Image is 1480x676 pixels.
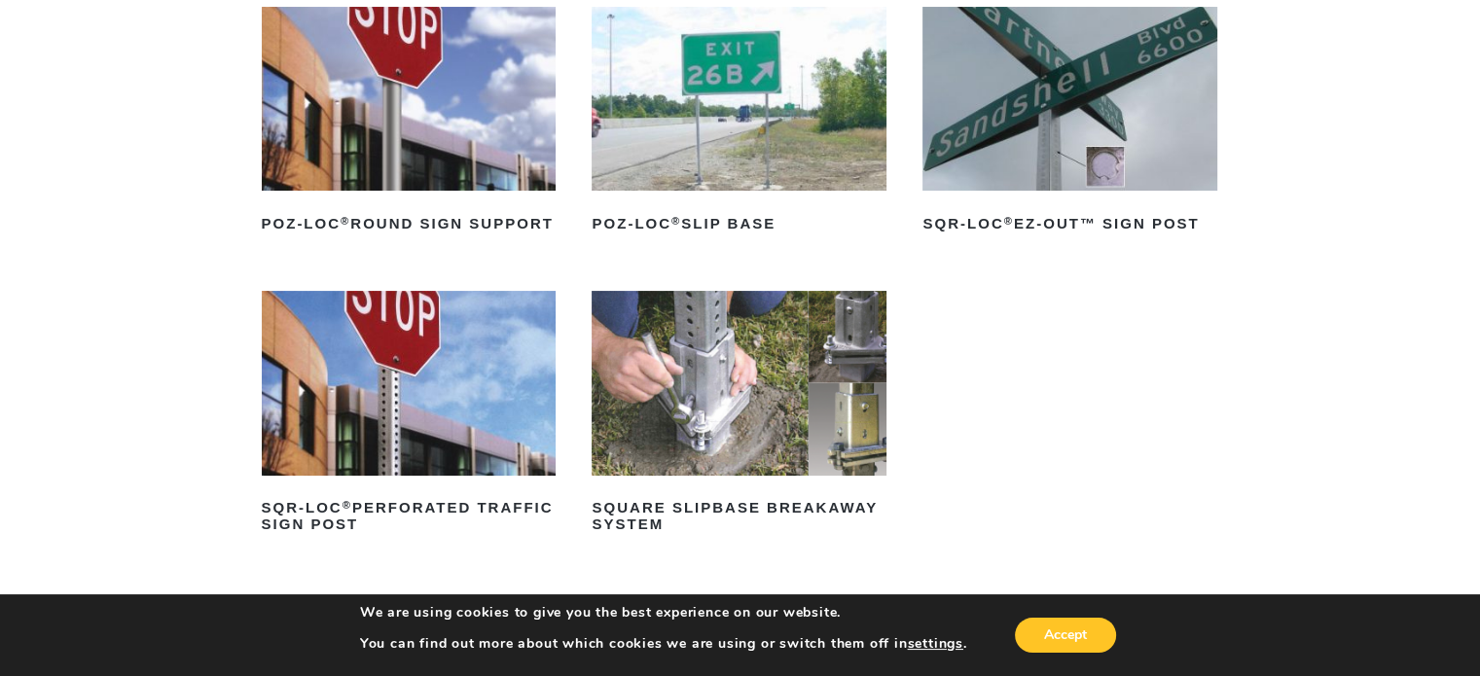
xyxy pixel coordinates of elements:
a: SQR-LOC®EZ-Out™ Sign Post [922,7,1217,239]
h2: SQR-LOC Perforated Traffic Sign Post [262,493,557,540]
h2: POZ-LOC Slip Base [592,208,886,239]
sup: ® [343,499,352,511]
a: Square Slipbase Breakaway System [592,291,886,539]
sup: ® [671,215,681,227]
p: You can find out more about which cookies we are using or switch them off in . [360,635,967,653]
a: SQR-LOC®Perforated Traffic Sign Post [262,291,557,539]
h2: SQR-LOC EZ-Out™ Sign Post [922,208,1217,239]
a: POZ-LOC®Slip Base [592,7,886,239]
a: POZ-LOC®Round Sign Support [262,7,557,239]
h2: POZ-LOC Round Sign Support [262,208,557,239]
sup: ® [1004,215,1014,227]
p: We are using cookies to give you the best experience on our website. [360,604,967,622]
h2: Square Slipbase Breakaway System [592,493,886,540]
button: settings [907,635,962,653]
sup: ® [341,215,350,227]
button: Accept [1015,618,1116,653]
